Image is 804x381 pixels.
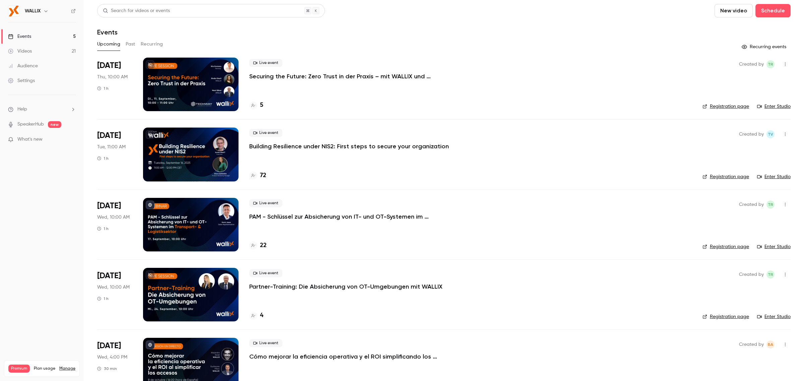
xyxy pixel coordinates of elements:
span: [DATE] [97,201,121,211]
span: Created by [739,340,764,349]
span: BA [768,340,773,349]
span: [DATE] [97,340,121,351]
a: Building Resilience under NIS2: First steps to secure your organization [249,142,449,150]
span: TR [768,271,773,279]
a: Registration page [702,313,749,320]
a: Registration page [702,173,749,180]
span: new [48,121,61,128]
div: Settings [8,77,35,84]
span: TR [768,60,773,68]
h1: Events [97,28,118,36]
div: Sep 24 Wed, 10:00 AM (Europe/Paris) [97,268,132,321]
li: help-dropdown-opener [8,106,76,113]
div: 1 h [97,156,109,161]
span: Live event [249,59,282,67]
div: Videos [8,48,32,55]
a: Partner-Training: Die Absicherung von OT-Umgebungen mit WALLIX [249,283,443,291]
span: Premium [8,365,30,373]
span: What's new [17,136,43,143]
span: Thu, 10:00 AM [97,74,128,80]
a: 22 [249,241,267,250]
a: SpeakerHub [17,121,44,128]
span: Wed, 10:00 AM [97,284,130,291]
div: 1 h [97,226,109,231]
span: Live event [249,269,282,277]
span: Wed, 10:00 AM [97,214,130,221]
a: 4 [249,311,263,320]
button: Recurring events [739,42,791,52]
div: Sep 11 Thu, 10:00 AM (Europe/Paris) [97,58,132,111]
span: Created by [739,271,764,279]
a: PAM - Schlüssel zur Absicherung von IT- und OT-Systemen im Transport- & Logistiksektor [249,213,450,221]
a: Enter Studio [757,173,791,180]
span: [DATE] [97,60,121,71]
h6: WALLIX [25,8,41,14]
h4: 5 [260,101,263,110]
span: [DATE] [97,130,121,141]
a: Cómo mejorar la eficiencia operativa y el ROI simplificando los accesos [249,353,450,361]
span: Plan usage [34,366,55,371]
a: Registration page [702,243,749,250]
div: Audience [8,63,38,69]
span: Wed, 4:00 PM [97,354,127,361]
span: Created by [739,60,764,68]
span: Bea Andres [766,340,775,349]
span: Created by [739,130,764,138]
a: Registration page [702,103,749,110]
a: Enter Studio [757,313,791,320]
span: Live event [249,199,282,207]
h4: 22 [260,241,267,250]
a: 5 [249,101,263,110]
span: Thomas Reinhard [766,271,775,279]
span: TR [768,201,773,209]
div: 1 h [97,86,109,91]
div: 1 h [97,296,109,301]
iframe: Noticeable Trigger [68,137,76,143]
button: Recurring [141,39,163,50]
span: Thomas Reinhard [766,60,775,68]
span: Created by [739,201,764,209]
span: Help [17,106,27,113]
span: Live event [249,129,282,137]
h4: 72 [260,171,266,180]
a: Enter Studio [757,243,791,250]
button: New video [715,4,753,17]
a: Enter Studio [757,103,791,110]
span: Thu Vu [766,130,775,138]
div: Sep 17 Wed, 10:00 AM (Europe/Paris) [97,198,132,251]
div: Sep 16 Tue, 11:00 AM (Europe/Paris) [97,128,132,181]
div: 30 min [97,366,117,371]
span: TV [768,130,773,138]
h4: 4 [260,311,263,320]
span: [DATE] [97,271,121,281]
span: Tue, 11:00 AM [97,144,126,150]
button: Upcoming [97,39,120,50]
span: Thomas Reinhard [766,201,775,209]
div: Search for videos or events [103,7,170,14]
span: Live event [249,339,282,347]
div: Events [8,33,31,40]
button: Schedule [755,4,791,17]
img: WALLIX [8,6,19,16]
a: Manage [59,366,75,371]
button: Past [126,39,135,50]
a: 72 [249,171,266,180]
a: Securing the Future: Zero Trust in der Praxis – mit WALLIX und Techway [249,72,450,80]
